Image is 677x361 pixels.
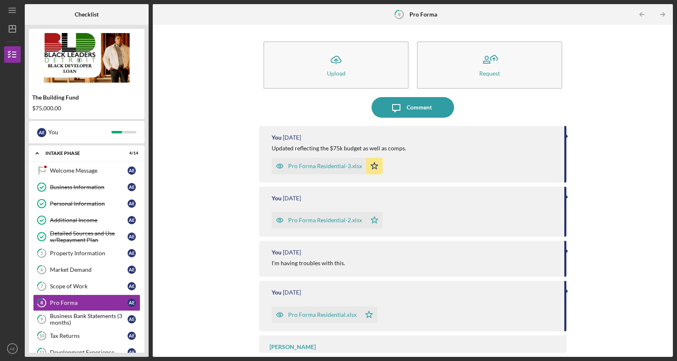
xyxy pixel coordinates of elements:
tspan: 9 [40,317,43,322]
a: 7Scope of WorkAE [33,278,140,294]
div: Updated reflecting the $75k budget as well as comps. [272,145,406,152]
time: 2025-07-10 21:55 [283,249,301,256]
div: You [272,249,282,256]
tspan: 10 [39,333,45,339]
div: A E [128,233,136,241]
div: You [272,195,282,202]
div: A E [128,249,136,257]
div: Pro Forma Residential-2.xlsx [288,217,362,223]
button: Comment [372,97,454,118]
div: You [272,134,282,141]
div: 4 / 14 [123,151,138,156]
div: Property Information [50,250,128,256]
div: Additional Income [50,217,128,223]
tspan: 8 [40,300,43,306]
img: Product logo [29,33,144,83]
a: 5Property InformationAE [33,245,140,261]
div: A E [128,266,136,274]
div: Tax Returns [50,332,128,339]
div: [PERSON_NAME] [270,344,316,350]
a: 9Business Bank Statements (3 months)AE [33,311,140,328]
a: 11Development ExperienceAE [33,344,140,361]
div: A E [128,183,136,191]
tspan: 7 [40,284,43,289]
div: $75,000.00 [32,105,141,112]
time: 2025-07-25 16:53 [283,195,301,202]
div: You [48,125,111,139]
time: 2025-07-10 21:54 [283,289,301,296]
button: Request [417,41,562,89]
tspan: 6 [40,267,43,273]
div: I'm having troubles with this. [272,260,345,266]
tspan: 5 [40,251,43,256]
div: A E [128,166,136,175]
div: A E [128,348,136,356]
a: 10Tax ReturnsAE [33,328,140,344]
div: Scope of Work [50,283,128,290]
div: A E [128,282,136,290]
div: Request [479,70,500,76]
a: Personal InformationAE [33,195,140,212]
button: Pro Forma Residential.xlsx [272,306,377,323]
div: The Building Fund [32,94,141,101]
div: Comment [407,97,432,118]
a: 6Market DemandAE [33,261,140,278]
div: Upload [327,70,346,76]
div: Business Information [50,184,128,190]
b: Pro Forma [410,11,437,18]
div: Pro Forma [50,299,128,306]
div: A E [128,332,136,340]
b: Checklist [75,11,99,18]
button: Pro Forma Residential-3.xlsx [272,158,383,174]
div: Development Experience [50,349,128,356]
tspan: 8 [398,12,400,17]
div: A E [128,315,136,323]
div: Business Bank Statements (3 months) [50,313,128,326]
tspan: 11 [39,350,44,355]
div: A E [128,216,136,224]
button: Pro Forma Residential-2.xlsx [272,212,383,228]
time: 2025-08-06 19:48 [283,134,301,141]
button: Upload [263,41,409,89]
div: Pro Forma Residential.xlsx [288,311,357,318]
div: Pro Forma Residential-3.xlsx [288,163,362,169]
div: A E [128,299,136,307]
div: You [272,289,282,296]
a: 8Pro FormaAE [33,294,140,311]
div: Welcome Message [50,167,128,174]
text: AE [10,347,15,351]
div: Market Demand [50,266,128,273]
div: A E [37,128,46,137]
div: Intake Phase [45,151,118,156]
a: Business InformationAE [33,179,140,195]
a: Welcome MessageAE [33,162,140,179]
a: Additional IncomeAE [33,212,140,228]
div: Detailed Sources and Use w/Repayment Plan [50,230,128,243]
button: AE [4,340,21,357]
div: Personal Information [50,200,128,207]
a: Detailed Sources and Use w/Repayment PlanAE [33,228,140,245]
div: A E [128,199,136,208]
